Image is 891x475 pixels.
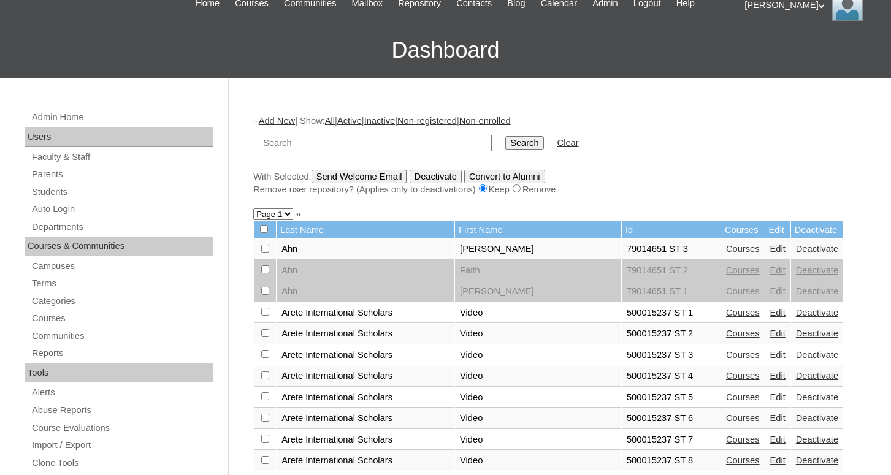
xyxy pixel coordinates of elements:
a: Students [31,184,213,200]
td: 79014651 ST 3 [622,239,721,260]
div: Remove user repository? (Applies only to deactivations) Keep Remove [253,183,860,196]
a: Categories [31,294,213,309]
td: Ahn [277,239,454,260]
div: Users [25,127,213,147]
td: [PERSON_NAME] [455,239,621,260]
a: Edit [770,455,786,465]
div: Courses & Communities [25,237,213,256]
a: Deactivate [796,308,838,317]
a: Deactivate [796,392,838,402]
td: Faith [455,260,621,281]
td: Video [455,345,621,366]
td: 500015237 ST 1 [622,303,721,324]
a: Alerts [31,385,213,400]
td: Video [455,430,621,450]
td: 500015237 ST 2 [622,324,721,344]
a: Edit [770,413,786,423]
a: Edit [770,371,786,381]
td: Last Name [277,221,454,239]
a: Courses [726,371,760,381]
a: Communities [31,329,213,344]
a: Deactivate [796,455,838,465]
td: [PERSON_NAME] [455,281,621,302]
td: 500015237 ST 6 [622,408,721,429]
a: Courses [726,308,760,317]
h3: Dashboard [6,23,885,78]
td: 500015237 ST 3 [622,345,721,366]
td: Arete International Scholars [277,324,454,344]
a: Deactivate [796,329,838,338]
a: Courses [31,311,213,326]
a: Departments [31,219,213,235]
a: All [325,116,335,126]
td: Arete International Scholars [277,366,454,387]
a: Courses [726,392,760,402]
a: Abuse Reports [31,403,213,418]
a: Deactivate [796,265,838,275]
td: 500015237 ST 8 [622,450,721,471]
a: Non-registered [397,116,457,126]
td: Arete International Scholars [277,345,454,366]
a: Terms [31,276,213,291]
td: Id [622,221,721,239]
a: Edit [770,329,786,338]
a: Clear [557,138,579,148]
a: Reports [31,346,213,361]
a: Active [337,116,362,126]
a: Parents [31,167,213,182]
input: Convert to Alumni [464,170,545,183]
a: Inactive [364,116,396,126]
a: Courses [726,329,760,338]
a: Deactivate [796,413,838,423]
a: Edit [770,308,786,317]
a: Courses [726,244,760,254]
td: Video [455,366,621,387]
td: 79014651 ST 2 [622,260,721,281]
a: Add New [259,116,295,126]
a: Deactivate [796,350,838,360]
td: Video [455,450,621,471]
td: Video [455,324,621,344]
td: Courses [721,221,765,239]
a: Edit [770,435,786,444]
a: Courses [726,350,760,360]
a: Admin Home [31,110,213,125]
td: Video [455,303,621,324]
td: Video [455,408,621,429]
a: Edit [770,392,786,402]
input: Search [505,136,543,150]
a: Edit [770,350,786,360]
td: 500015237 ST 7 [622,430,721,450]
a: Deactivate [796,435,838,444]
a: Deactivate [796,371,838,381]
a: Courses [726,455,760,465]
input: Deactivate [410,170,462,183]
div: + | Show: | | | | [253,115,860,196]
div: With Selected: [253,170,860,196]
a: Edit [770,265,786,275]
td: 79014651 ST 1 [622,281,721,302]
td: Arete International Scholars [277,450,454,471]
td: Edit [765,221,790,239]
a: Campuses [31,259,213,274]
a: Courses [726,413,760,423]
a: Courses [726,435,760,444]
a: Auto Login [31,202,213,217]
a: Edit [770,244,786,254]
a: » [296,209,300,219]
td: Ahn [277,281,454,302]
a: Courses [726,265,760,275]
a: Course Evaluations [31,420,213,436]
td: 500015237 ST 5 [622,387,721,408]
td: Arete International Scholars [277,303,454,324]
input: Send Welcome Email [312,170,407,183]
div: Tools [25,363,213,383]
td: Arete International Scholars [277,408,454,429]
a: Non-enrolled [459,116,511,126]
td: Video [455,387,621,408]
td: Arete International Scholars [277,387,454,408]
a: Import / Export [31,438,213,453]
input: Search [261,135,492,151]
td: 500015237 ST 4 [622,366,721,387]
a: Clone Tools [31,455,213,471]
